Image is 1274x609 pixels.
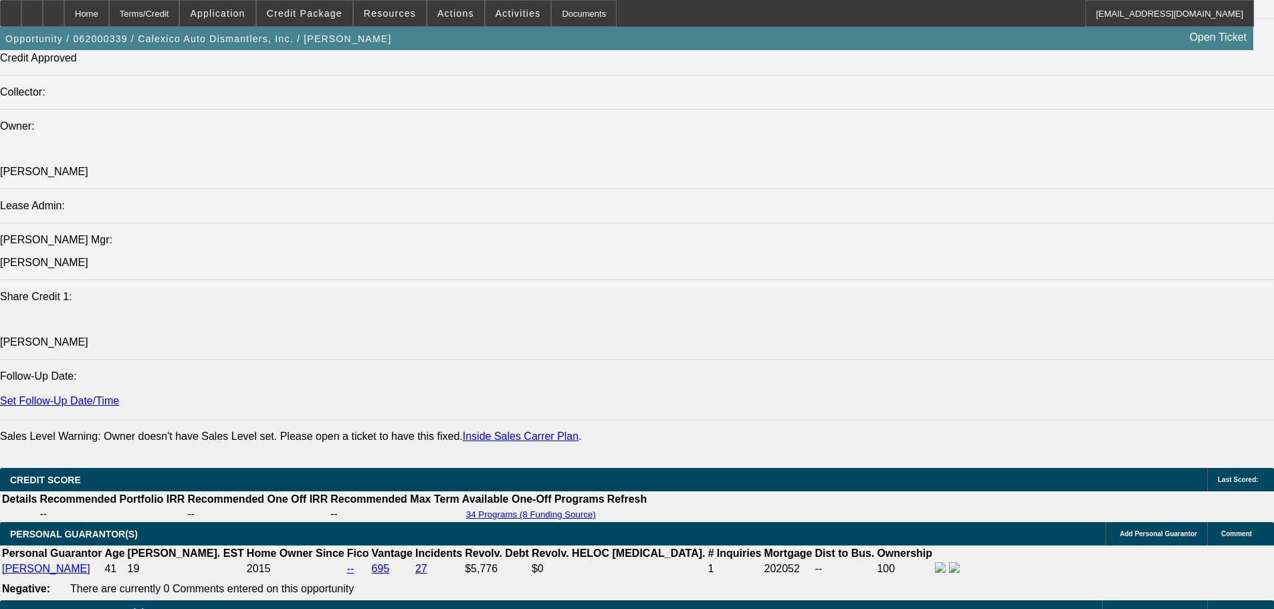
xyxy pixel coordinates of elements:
span: CREDIT SCORE [10,475,81,485]
a: [PERSON_NAME] [2,563,90,574]
span: Comment [1221,530,1252,537]
button: Activities [486,1,551,26]
th: Recommended Portfolio IRR [39,493,185,506]
td: -- [815,562,875,576]
b: Dist to Bus. [815,547,875,559]
span: Add Personal Guarantor [1120,530,1197,537]
td: $0 [531,562,706,576]
b: Incidents [415,547,462,559]
b: Ownership [877,547,932,559]
th: Recommended One Off IRR [187,493,328,506]
button: Resources [354,1,426,26]
td: 202052 [764,562,813,576]
a: 695 [372,563,390,574]
td: 19 [127,562,245,576]
span: 2015 [247,563,271,574]
td: -- [187,507,328,521]
b: Home Owner Since [247,547,344,559]
td: -- [330,507,460,521]
span: There are currently 0 Comments entered on this opportunity [70,583,354,594]
span: Actions [437,8,474,19]
b: Personal Guarantor [2,547,102,559]
b: # Inquiries [708,547,761,559]
td: 1 [707,562,762,576]
b: Negative: [2,583,50,594]
th: Recommended Max Term [330,493,460,506]
img: linkedin-icon.png [949,562,960,573]
th: Refresh [607,493,648,506]
th: Details [1,493,37,506]
span: Last Scored: [1218,476,1259,483]
span: Activities [496,8,541,19]
b: Revolv. Debt [465,547,529,559]
span: Opportunity / 062000339 / Calexico Auto Dismantlers, Inc. / [PERSON_NAME] [5,33,392,44]
td: -- [39,507,185,521]
th: Available One-Off Programs [461,493,605,506]
td: 41 [104,562,125,576]
button: Application [180,1,255,26]
span: Resources [364,8,416,19]
td: 100 [876,562,933,576]
b: Age [104,547,124,559]
img: facebook-icon.png [935,562,946,573]
b: Revolv. HELOC [MEDICAL_DATA]. [532,547,706,559]
span: PERSONAL GUARANTOR(S) [10,529,138,539]
button: 34 Programs (8 Funding Source) [462,509,600,520]
a: Open Ticket [1184,26,1252,49]
span: Credit Package [267,8,342,19]
button: Credit Package [257,1,352,26]
button: Actions [427,1,484,26]
b: Mortgage [764,547,813,559]
a: 27 [415,563,427,574]
b: Fico [347,547,369,559]
span: Application [190,8,245,19]
a: Inside Sales Carrer Plan [463,431,578,442]
label: Owner doesn't have Sales Level set. Please open a ticket to have this fixed. . [104,431,582,442]
td: $5,776 [464,562,530,576]
a: -- [347,563,354,574]
b: Vantage [372,547,413,559]
b: [PERSON_NAME]. EST [128,547,244,559]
